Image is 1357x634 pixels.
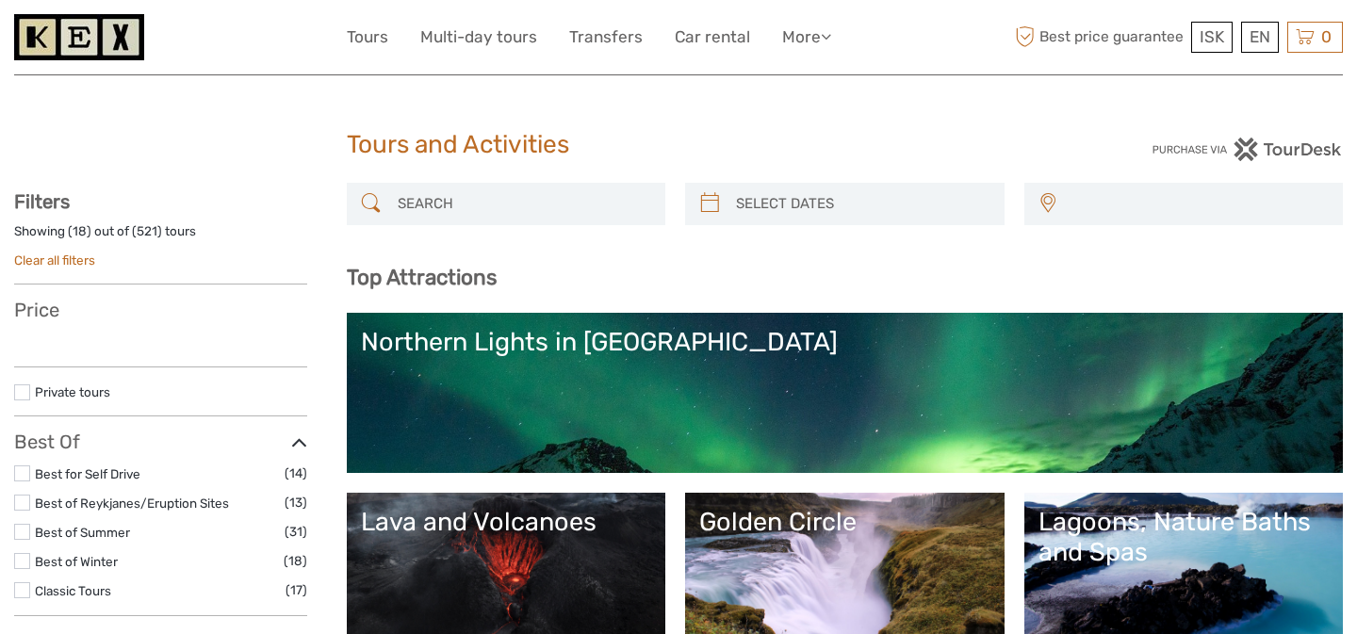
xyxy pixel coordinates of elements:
strong: Filters [14,190,70,213]
span: (31) [285,521,307,543]
h3: Best Of [14,431,307,453]
label: 18 [73,222,87,240]
span: 0 [1318,27,1334,46]
div: EN [1241,22,1279,53]
a: Tours [347,24,388,51]
a: More [782,24,831,51]
div: Golden Circle [699,507,990,537]
a: Classic Tours [35,583,111,598]
a: Private tours [35,384,110,399]
a: Clear all filters [14,252,95,268]
a: Best for Self Drive [35,466,140,481]
div: Showing ( ) out of ( ) tours [14,222,307,252]
b: Top Attractions [347,265,497,290]
span: (17) [286,579,307,601]
span: (18) [284,550,307,572]
input: SELECT DATES [728,187,995,220]
input: SEARCH [390,187,657,220]
span: (14) [285,463,307,484]
h1: Tours and Activities [347,130,1011,160]
img: 1261-44dab5bb-39f8-40da-b0c2-4d9fce00897c_logo_small.jpg [14,14,144,60]
a: Best of Winter [35,554,118,569]
div: Lagoons, Nature Baths and Spas [1038,507,1330,568]
div: Lava and Volcanoes [361,507,652,537]
a: Northern Lights in [GEOGRAPHIC_DATA] [361,327,1330,459]
a: Transfers [569,24,643,51]
a: Multi-day tours [420,24,537,51]
img: PurchaseViaTourDesk.png [1152,138,1343,161]
a: Best of Reykjanes/Eruption Sites [35,496,229,511]
a: Car rental [675,24,750,51]
h3: Price [14,299,307,321]
label: 521 [137,222,157,240]
span: Best price guarantee [1011,22,1187,53]
a: Best of Summer [35,525,130,540]
span: (13) [285,492,307,513]
span: ISK [1200,27,1224,46]
div: Northern Lights in [GEOGRAPHIC_DATA] [361,327,1330,357]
